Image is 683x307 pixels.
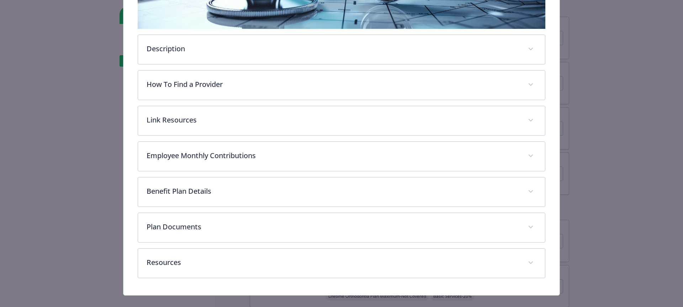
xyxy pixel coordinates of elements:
div: Description [138,35,545,64]
p: Link Resources [147,115,520,125]
div: Link Resources [138,106,545,135]
div: How To Find a Provider [138,71,545,100]
div: Employee Monthly Contributions [138,142,545,171]
div: Plan Documents [138,213,545,242]
div: Benefit Plan Details [138,177,545,207]
p: Description [147,43,520,54]
p: Benefit Plan Details [147,186,520,197]
p: Plan Documents [147,222,520,232]
p: Employee Monthly Contributions [147,150,520,161]
p: Resources [147,257,520,268]
p: How To Find a Provider [147,79,520,90]
div: Resources [138,249,545,278]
